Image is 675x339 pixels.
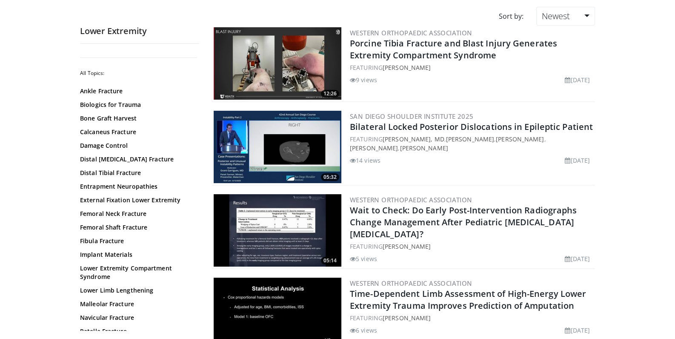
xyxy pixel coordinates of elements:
a: Western Orthopaedic Association [350,195,472,204]
a: Newest [536,7,595,26]
a: Malleolar Fracture [80,300,195,308]
a: [PERSON_NAME] [383,314,431,322]
a: Lower Extremity Compartment Syndrome [80,264,195,281]
a: Ankle Fracture [80,87,195,95]
a: Implant Materials [80,250,195,259]
img: 62596bc6-63d7-4429-bb8d-708b1a4f69e0.300x170_q85_crop-smart_upscale.jpg [214,111,341,183]
div: FEATURING [350,242,593,251]
span: 05:32 [321,173,339,181]
span: 05:14 [321,257,339,264]
a: Fibula Fracture [80,237,195,245]
li: 5 views [350,254,377,263]
li: 6 views [350,326,377,335]
div: FEATURING [350,313,593,322]
a: Patella Fracture [80,327,195,336]
a: Western Orthopaedic Association [350,29,472,37]
span: 12:26 [321,90,339,98]
li: [DATE] [565,326,590,335]
a: Lower Limb Lengthening [80,286,195,295]
li: [DATE] [565,254,590,263]
a: San Diego Shoulder Institute 2025 [350,112,473,121]
li: 14 views [350,156,380,165]
li: [DATE] [565,75,590,84]
h2: All Topics: [80,70,197,77]
a: [PERSON_NAME] [400,144,448,152]
a: Femoral Shaft Fracture [80,223,195,232]
a: Biologics for Trauma [80,101,195,109]
h2: Lower Extremity [80,26,199,37]
a: Wait to Check: Do Early Post-Intervention Radiographs Change Management After Pediatric [MEDICAL_... [350,204,577,240]
a: [PERSON_NAME] [350,144,398,152]
a: Bone Graft Harvest [80,114,195,123]
a: 05:14 [214,194,341,267]
a: Calcaneus Fracture [80,128,195,136]
a: Bilateral Locked Posterior Dislocations in Epileptic Patient [350,121,593,132]
a: External Fixation Lower Extremity [80,196,195,204]
img: 0dfdbf60-0f6f-411c-b580-c5016ff9b4a8.300x170_q85_crop-smart_upscale.jpg [214,194,341,267]
a: [PERSON_NAME] [383,242,431,250]
a: [PERSON_NAME] [446,135,494,143]
div: FEATURING [350,63,593,72]
span: Newest [542,10,570,22]
a: Damage Control [80,141,195,150]
a: Entrapment Neuropathies [80,182,195,191]
li: 9 views [350,75,377,84]
a: Western Orthopaedic Association [350,279,472,287]
li: [DATE] [565,156,590,165]
a: Distal [MEDICAL_DATA] Fracture [80,155,195,164]
a: [PERSON_NAME] [496,135,544,143]
a: [PERSON_NAME], MD [383,135,444,143]
img: 05e8ef55-2801-4979-b4f6-ded8e3ca8740.300x170_q85_crop-smart_upscale.jpg [214,27,341,100]
a: Navicular Fracture [80,313,195,322]
a: Porcine Tibia Fracture and Blast Injury Generates Extremity Compartment Syndrome [350,37,557,61]
a: 12:26 [214,27,341,100]
a: Time-Dependent Limb Assessment of High-Energy Lower Extremity Trauma Improves Prediction of Amput... [350,288,586,311]
div: Sort by: [492,7,530,26]
a: 05:32 [214,111,341,183]
a: Distal Tibial Fracture [80,169,195,177]
a: [PERSON_NAME] [383,63,431,72]
div: FEATURING , , , , [350,135,593,152]
a: Femoral Neck Fracture [80,210,195,218]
